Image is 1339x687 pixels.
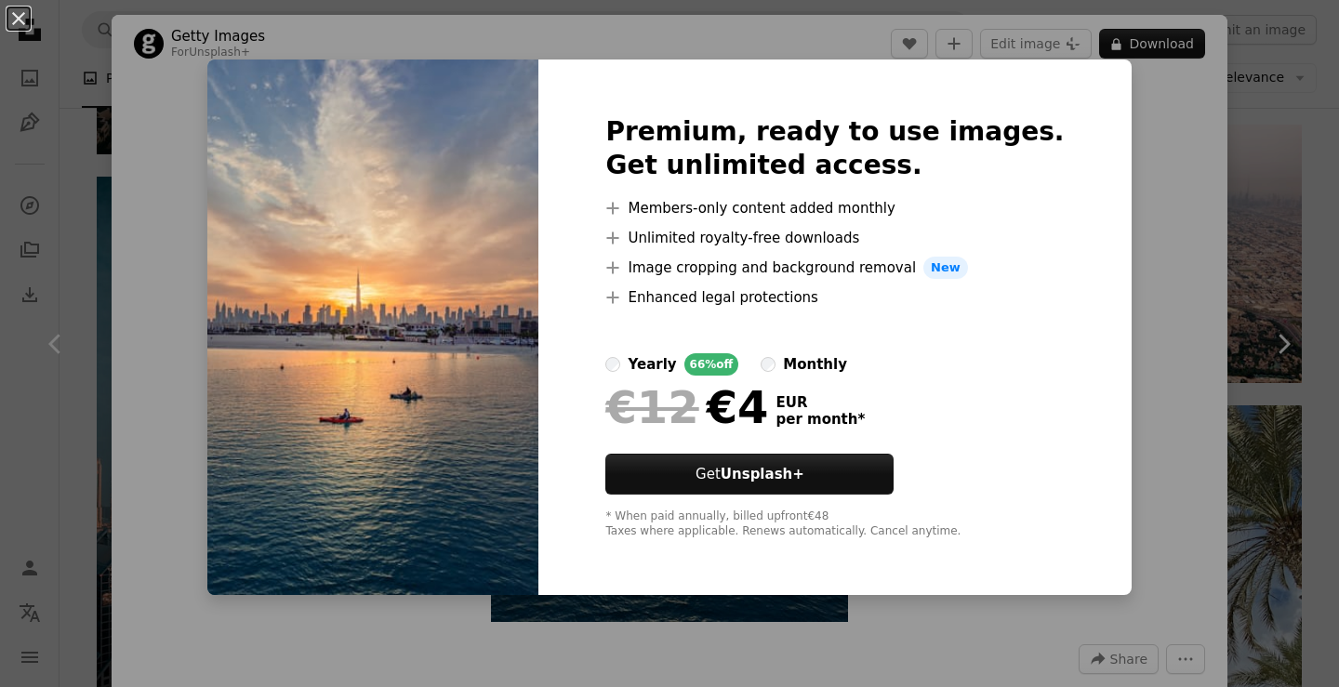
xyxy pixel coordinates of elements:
div: yearly [628,353,676,376]
span: €12 [605,383,698,431]
button: GetUnsplash+ [605,454,894,495]
li: Enhanced legal protections [605,286,1064,309]
span: per month * [776,411,865,428]
strong: Unsplash+ [721,466,804,482]
span: New [923,257,968,279]
input: yearly66%off [605,357,620,372]
li: Image cropping and background removal [605,257,1064,279]
li: Members-only content added monthly [605,197,1064,219]
div: 66% off [684,353,739,376]
input: monthly [761,357,776,372]
img: premium_photo-1697729798591-8b7e1b271515 [207,59,538,595]
div: €4 [605,383,768,431]
span: EUR [776,394,865,411]
h2: Premium, ready to use images. Get unlimited access. [605,115,1064,182]
div: * When paid annually, billed upfront €48 Taxes where applicable. Renews automatically. Cancel any... [605,509,1064,539]
li: Unlimited royalty-free downloads [605,227,1064,249]
div: monthly [783,353,847,376]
